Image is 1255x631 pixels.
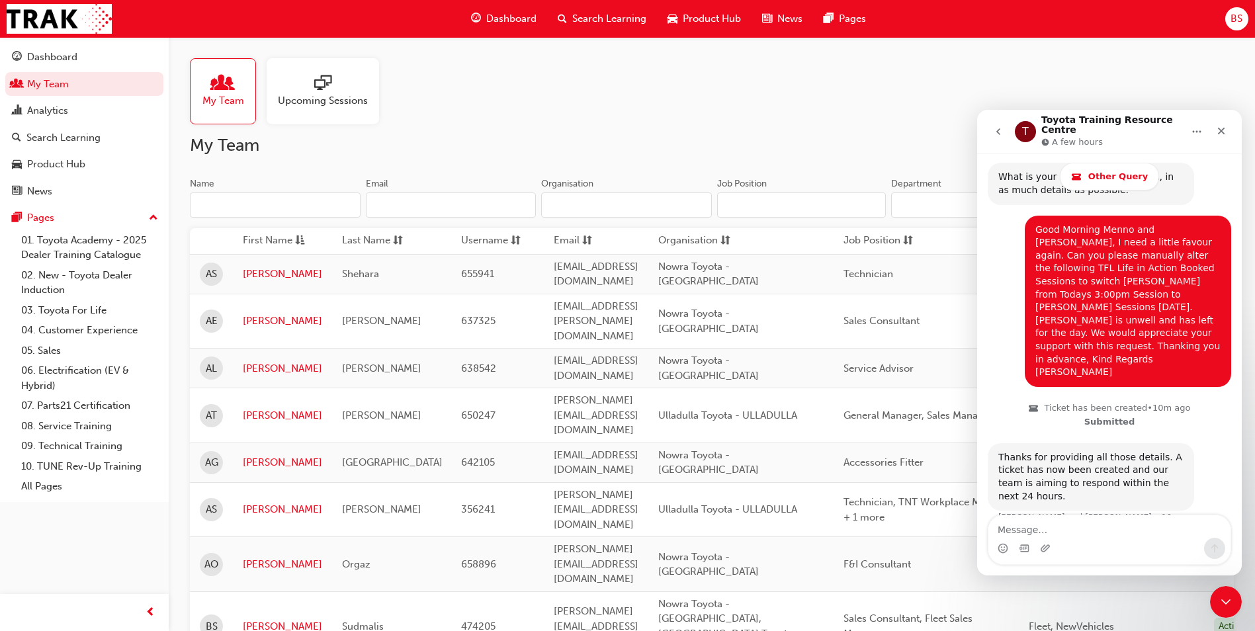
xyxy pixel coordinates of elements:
span: Pages [839,11,866,26]
a: 06. Electrification (EV & Hybrid) [16,360,163,396]
a: News [5,179,163,204]
span: 642105 [461,456,495,468]
input: Job Position [717,192,886,218]
span: [EMAIL_ADDRESS][DOMAIN_NAME] [554,449,638,476]
a: 08. Service Training [16,416,163,437]
div: News [27,184,52,199]
span: [EMAIL_ADDRESS][DOMAIN_NAME] [554,261,638,288]
div: Department [891,177,941,190]
span: sessionType_ONLINE_URL-icon [314,75,331,93]
span: 655941 [461,268,494,280]
div: Name [190,177,214,190]
a: Dashboard [5,45,163,69]
span: sorting-icon [582,233,592,249]
span: [PERSON_NAME] [342,315,421,327]
a: car-iconProduct Hub [657,5,752,32]
span: car-icon [12,159,22,171]
span: Orgaz [342,558,370,570]
span: people-icon [214,75,232,93]
a: [PERSON_NAME] [243,361,322,376]
span: prev-icon [146,605,155,621]
span: 638542 [461,362,496,374]
a: Product Hub [5,152,163,177]
div: Dashboard [27,50,77,65]
span: Nowra Toyota - [GEOGRAPHIC_DATA] [658,355,759,382]
input: Department [891,192,1060,218]
span: [PERSON_NAME][EMAIL_ADDRESS][DOMAIN_NAME] [554,394,638,436]
span: Ulladulla Toyota - ULLADULLA [658,409,797,421]
a: Search Learning [5,126,163,150]
a: pages-iconPages [813,5,877,32]
span: chart-icon [12,105,22,117]
span: up-icon [149,210,158,227]
div: Search Learning [26,130,101,146]
a: guage-iconDashboard [460,5,547,32]
a: Trak [7,4,112,34]
span: guage-icon [471,11,481,27]
button: Usernamesorting-icon [461,233,534,249]
span: General Manager, Sales Manager [844,409,993,421]
span: [GEOGRAPHIC_DATA] [342,456,443,468]
span: F&I Consultant [844,558,911,570]
a: 03. Toyota For Life [16,300,163,321]
span: asc-icon [295,233,305,249]
a: Analytics [5,99,163,123]
span: AO [204,557,218,572]
a: [PERSON_NAME] [243,502,322,517]
div: Job Position [717,177,767,190]
button: Pages [5,206,163,230]
span: AS [206,502,217,517]
button: Last Namesorting-icon [342,233,415,249]
a: [PERSON_NAME] [243,267,322,282]
span: Sales Consultant [844,315,920,327]
a: [PERSON_NAME] [243,314,322,329]
span: sorting-icon [720,233,730,249]
a: 05. Sales [16,341,163,361]
span: AT [206,408,217,423]
span: Last Name [342,233,390,249]
span: Technician, TNT Workplace Mentor + 1 more [844,496,1005,523]
input: Organisation [541,192,712,218]
span: search-icon [558,11,567,27]
a: Upcoming Sessions [267,58,390,124]
input: Email [366,192,537,218]
a: 04. Customer Experience [16,320,163,341]
input: Name [190,192,361,218]
span: [EMAIL_ADDRESS][PERSON_NAME][DOMAIN_NAME] [554,300,638,342]
span: Shehara [342,268,379,280]
div: Product Hub [27,157,85,172]
span: people-icon [12,79,22,91]
span: Nowra Toyota - [GEOGRAPHIC_DATA] [658,449,759,476]
span: Accessories Fitter [844,456,924,468]
span: Service Advisor [844,362,914,374]
a: 02. New - Toyota Dealer Induction [16,265,163,300]
span: First Name [243,233,292,249]
a: 07. Parts21 Certification [16,396,163,416]
a: All Pages [16,476,163,497]
span: Nowra Toyota - [GEOGRAPHIC_DATA] [658,308,759,335]
span: BS [1231,11,1242,26]
span: [PERSON_NAME] [342,503,421,515]
span: Ulladulla Toyota - ULLADULLA [658,503,797,515]
a: 10. TUNE Rev-Up Training [16,456,163,477]
span: 658896 [461,558,496,570]
span: 637325 [461,315,496,327]
a: search-iconSearch Learning [547,5,657,32]
a: My Team [5,72,163,97]
a: [PERSON_NAME] [243,557,322,572]
iframe: Intercom live chat [977,110,1242,575]
span: Organisation [658,233,718,249]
